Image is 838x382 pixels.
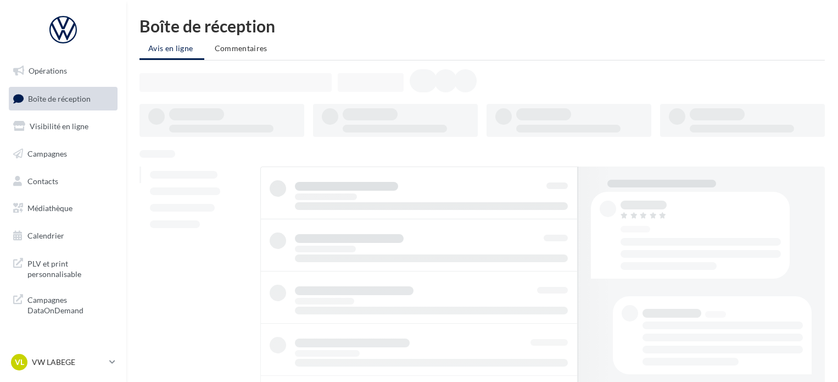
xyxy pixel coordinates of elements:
span: Calendrier [27,231,64,240]
a: PLV et print personnalisable [7,252,120,284]
p: VW LABEGE [32,357,105,368]
a: Contacts [7,170,120,193]
span: Contacts [27,176,58,185]
a: Calendrier [7,224,120,247]
a: Campagnes DataOnDemand [7,288,120,320]
a: Opérations [7,59,120,82]
span: Commentaires [215,43,267,53]
span: Campagnes [27,149,67,158]
a: Boîte de réception [7,87,120,110]
span: Boîte de réception [28,93,91,103]
span: Campagnes DataOnDemand [27,292,113,316]
span: PLV et print personnalisable [27,256,113,280]
a: Campagnes [7,142,120,165]
a: VL VW LABEGE [9,352,118,373]
a: Visibilité en ligne [7,115,120,138]
span: Opérations [29,66,67,75]
span: Médiathèque [27,203,72,213]
span: Visibilité en ligne [30,121,88,131]
div: Boîte de réception [139,18,825,34]
a: Médiathèque [7,197,120,220]
span: VL [15,357,24,368]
